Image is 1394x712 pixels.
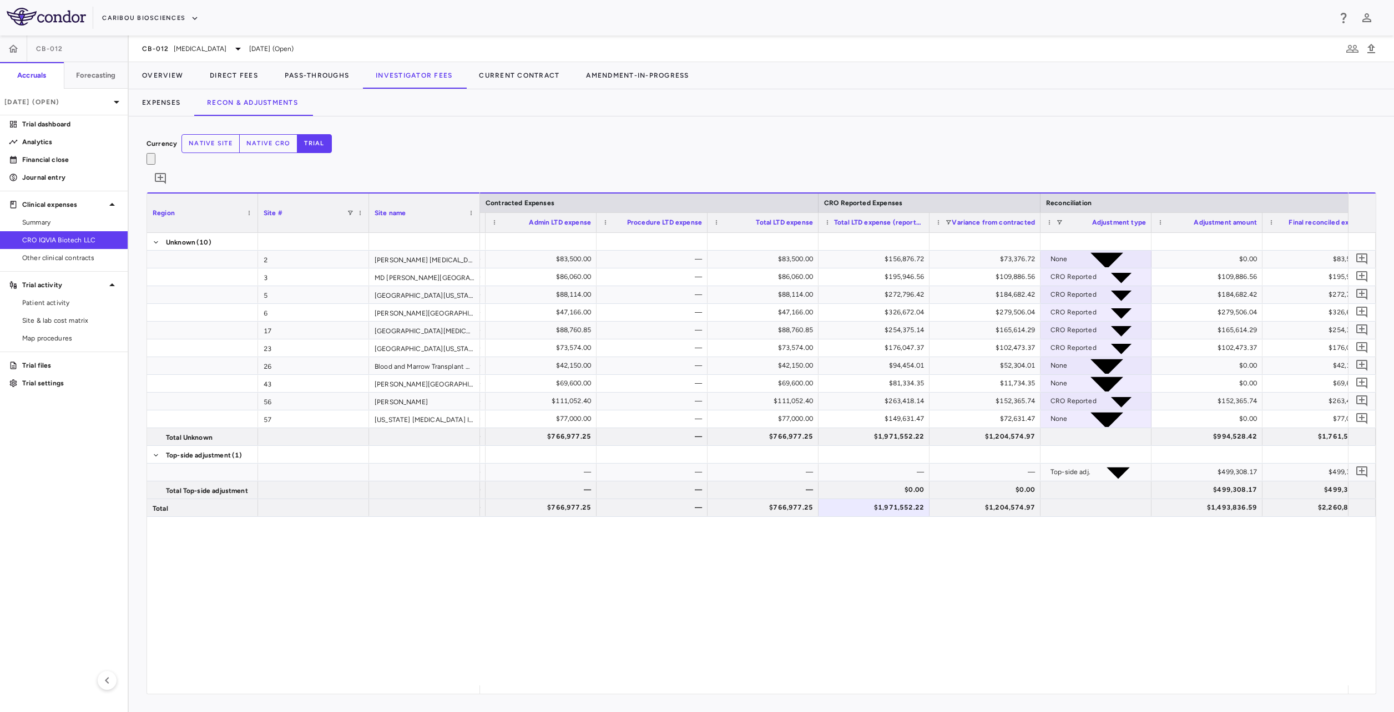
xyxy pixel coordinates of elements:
[829,321,924,339] div: $254,375.14
[1161,481,1257,499] div: $499,308.17
[718,499,813,516] div: $766,977.25
[22,172,119,182] p: Journal entry
[940,499,1035,516] div: $1,204,574.97
[1352,250,1371,268] button: Add comment
[1355,270,1368,283] svg: Add comment
[607,286,702,303] div: —
[151,169,170,188] button: Add comment
[496,428,591,445] div: $766,977.25
[1272,392,1368,410] div: $263,418.14
[607,303,702,321] div: —
[1161,321,1257,339] div: $165,614.29
[718,374,813,392] div: $69,600.00
[940,268,1035,286] div: $109,886.56
[1161,499,1257,516] div: $1,493,836.59
[166,482,248,500] span: Total Top-side adjustment
[22,378,119,388] p: Trial settings
[496,339,591,357] div: $73,574.00
[22,360,119,370] p: Trial files
[258,322,369,339] div: 17
[166,446,231,464] span: Top-side adjustment
[369,375,480,392] div: [PERSON_NAME][GEOGRAPHIC_DATA]
[1050,268,1097,286] div: CRO Reported
[22,155,119,165] p: Financial close
[627,218,702,226] span: Procedure LTD expense
[1050,321,1097,339] div: CRO Reported
[1352,462,1371,481] button: Add comment
[496,268,591,286] div: $86,060.00
[607,250,702,268] div: —
[829,268,924,286] div: $195,946.56
[1050,357,1068,374] div: None
[607,463,702,481] div: —
[1355,394,1368,408] svg: Add comment
[239,134,298,153] button: native cro
[496,286,591,303] div: $88,114.00
[258,357,369,374] div: 26
[258,304,369,321] div: 6
[829,428,924,445] div: $1,971,552.22
[1289,218,1368,226] span: Final reconciled expense
[1272,339,1368,357] div: $176,047.37
[756,218,813,226] span: Total LTD expense
[1272,286,1368,303] div: $272,796.42
[607,499,702,516] div: —
[940,250,1035,268] div: $73,376.72
[102,9,199,27] button: Caribou Biosciences
[22,298,119,308] span: Patient activity
[1050,410,1068,428] div: None
[297,134,331,153] button: trial
[829,463,924,481] div: —
[1355,465,1368,479] svg: Add comment
[829,339,924,357] div: $176,047.37
[940,374,1035,392] div: $11,734.35
[1352,356,1371,375] button: Add comment
[196,62,271,89] button: Direct Fees
[940,428,1035,445] div: $1,204,574.97
[1352,374,1371,393] button: Add comment
[940,286,1035,303] div: $184,682.42
[196,233,211,251] span: (10)
[1355,341,1368,354] svg: Add comment
[1352,285,1371,304] button: Add comment
[829,392,924,410] div: $263,418.14
[1272,303,1368,321] div: $326,672.04
[369,251,480,268] div: [PERSON_NAME] [MEDICAL_DATA] Institute (SCRI)
[22,253,119,263] span: Other clinical contracts
[496,392,591,410] div: $111,052.40
[369,286,480,303] div: [GEOGRAPHIC_DATA][US_STATE] (MCW)
[166,429,213,446] span: Total Unknown
[1272,321,1368,339] div: $254,375.14
[718,357,813,374] div: $42,150.00
[1161,410,1257,428] div: $0.00
[258,393,369,410] div: 56
[1352,338,1371,357] button: Add comment
[76,70,116,80] h6: Forecasting
[1272,428,1368,445] div: $1,761,505.67
[174,44,227,54] span: [MEDICAL_DATA]
[22,137,119,147] p: Analytics
[129,62,196,89] button: Overview
[1355,288,1368,301] svg: Add comment
[1050,303,1097,321] div: CRO Reported
[1194,218,1257,226] span: Adjustment amount
[1352,267,1371,286] button: Add comment
[940,463,1035,481] div: —
[718,303,813,321] div: $47,166.00
[834,218,924,226] span: Total LTD expense (reported)
[362,62,466,89] button: Investigator Fees
[940,481,1035,499] div: $0.00
[1050,250,1068,268] div: None
[1272,481,1368,499] div: $499,308.17
[1161,374,1257,392] div: $0.00
[1161,339,1257,357] div: $102,473.37
[258,410,369,428] div: 57
[22,280,105,290] p: Trial activity
[1272,250,1368,268] div: $83,500.00
[369,304,480,321] div: [PERSON_NAME][GEOGRAPHIC_DATA][MEDICAL_DATA]
[1352,391,1371,410] button: Add comment
[271,62,362,89] button: Pass-Throughs
[142,44,169,53] span: CB-012
[17,70,46,80] h6: Accruals
[496,410,591,428] div: $77,000.00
